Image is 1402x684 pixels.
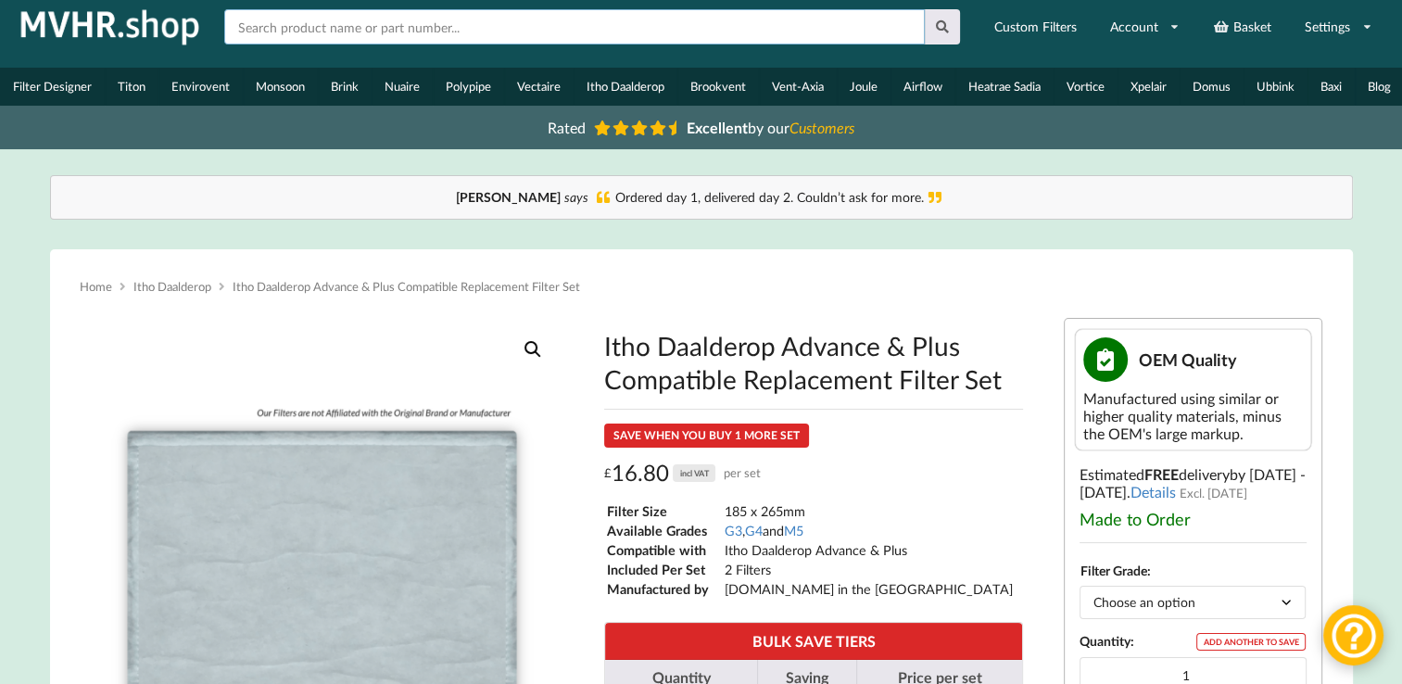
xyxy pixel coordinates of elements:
[687,119,748,136] b: Excellent
[158,68,243,106] a: Envirovent
[604,424,809,448] div: SAVE WHEN YOU BUY 1 MORE SET
[606,561,722,578] td: Included Per Set
[133,279,211,294] a: Itho Daalderop
[233,279,580,294] span: Itho Daalderop Advance & Plus Compatible Replacement Filter Set
[1244,68,1307,106] a: Ubbink
[677,68,759,106] a: Brookvent
[1196,633,1306,651] div: ADD ANOTHER TO SAVE
[1118,68,1180,106] a: Xpelair
[759,68,837,106] a: Vent-Axia
[243,68,318,106] a: Monsoon
[1180,68,1244,106] a: Domus
[789,119,854,136] i: Customers
[1307,68,1355,106] a: Baxi
[535,112,868,143] a: Rated Excellentby ourCustomers
[224,9,925,44] input: Search product name or part number...
[784,523,803,538] a: M5
[564,189,588,205] i: says
[745,523,763,538] a: G4
[724,541,1014,559] td: Itho Daalderop Advance & Plus
[837,68,890,106] a: Joule
[318,68,372,106] a: Brink
[1080,563,1147,578] label: Filter Grade
[955,68,1054,106] a: Heatrae Sadia
[69,188,1333,207] div: Ordered day 1, delivered day 2. Couldn’t ask for more.
[1180,486,1247,500] span: Excl. [DATE]
[574,68,677,106] a: Itho Daalderop
[724,561,1014,578] td: 2 Filters
[1130,483,1176,500] a: Details
[606,580,722,598] td: Manufactured by
[1144,465,1179,483] b: FREE
[981,10,1088,44] a: Custom Filters
[604,459,612,488] span: £
[604,329,1023,396] h1: Itho Daalderop Advance & Plus Compatible Replacement Filter Set
[433,68,504,106] a: Polypipe
[605,623,1022,659] th: BULK SAVE TIERS
[1293,10,1384,44] a: Settings
[1080,465,1306,500] span: by [DATE] - [DATE]
[724,502,1014,520] td: 185 x 265mm
[606,502,722,520] td: Filter Size
[604,459,761,488] div: 16.80
[723,459,760,488] span: per set
[1083,389,1303,442] div: Manufactured using similar or higher quality materials, minus the OEM's large markup.
[724,580,1014,598] td: [DOMAIN_NAME] in the [GEOGRAPHIC_DATA]
[80,279,112,294] a: Home
[456,189,561,205] b: [PERSON_NAME]
[1080,509,1307,529] div: Made to Order
[13,4,208,50] img: mvhr.shop.png
[516,333,549,366] a: View full-screen image gallery
[673,464,715,482] div: incl VAT
[890,68,955,106] a: Airflow
[1139,349,1237,370] span: OEM Quality
[1097,10,1192,44] a: Account
[1201,10,1283,44] a: Basket
[1054,68,1118,106] a: Vortice
[606,522,722,539] td: Available Grades
[687,119,854,136] span: by our
[105,68,158,106] a: Titon
[606,541,722,559] td: Compatible with
[724,522,1014,539] td: , and
[548,119,586,136] span: Rated
[504,68,574,106] a: Vectaire
[725,523,742,538] a: G3
[372,68,433,106] a: Nuaire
